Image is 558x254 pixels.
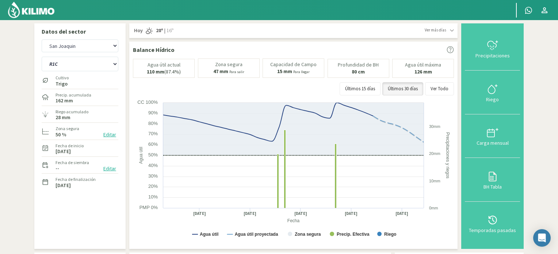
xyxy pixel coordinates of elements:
[465,114,520,158] button: Carga mensual
[148,163,158,168] text: 40%
[101,130,118,139] button: Editar
[138,147,144,164] text: Agua útil
[429,151,440,156] text: 20mm
[414,68,432,75] b: 126 mm
[467,140,518,145] div: Carga mensual
[405,62,441,68] p: Agua útil máxima
[7,1,55,19] img: Kilimo
[384,232,396,237] text: Riego
[148,194,158,200] text: 10%
[56,81,69,86] label: Trigo
[345,211,358,216] text: [DATE]
[148,121,158,126] text: 80%
[429,124,440,129] text: 30mm
[56,159,89,166] label: Fecha de siembra
[395,211,408,216] text: [DATE]
[56,143,84,149] label: Fecha de inicio
[56,125,79,132] label: Zona segura
[148,173,158,179] text: 30%
[382,82,423,95] button: Últimos 30 días
[467,228,518,233] div: Temporadas pasadas
[465,71,520,114] button: Riego
[148,183,158,189] text: 20%
[229,69,244,74] small: Para salir
[101,164,118,173] button: Editar
[56,98,73,103] label: 162 mm
[56,149,71,154] label: [DATE]
[156,27,163,34] strong: 28º
[235,232,278,237] text: Agua útil proyectada
[56,109,88,115] label: Riego acumulado
[467,97,518,102] div: Riego
[164,27,165,34] span: |
[445,132,450,179] text: Precipitaciones y riegos
[200,232,218,237] text: Agua útil
[56,92,91,98] label: Precip. acumulada
[294,211,307,216] text: [DATE]
[42,27,118,36] p: Datos del sector
[139,205,158,210] text: PMP 0%
[293,69,310,74] small: Para llegar
[352,68,365,75] b: 80 cm
[148,152,158,158] text: 50%
[533,229,551,247] div: Open Intercom Messenger
[56,132,66,137] label: 50 %
[148,62,180,68] p: Agua útil actual
[467,53,518,58] div: Precipitaciones
[429,206,438,210] text: 0mm
[270,62,317,67] p: Capacidad de Campo
[56,75,69,81] label: Cultivo
[287,219,300,224] text: Fecha
[425,82,454,95] button: Ver Todo
[213,68,228,75] b: 47 mm
[56,183,71,188] label: [DATE]
[165,27,173,34] span: 16º
[244,211,256,216] text: [DATE]
[147,69,181,75] p: (87.4%)
[133,45,175,54] p: Balance Hídrico
[295,232,321,237] text: Zona segura
[137,99,158,105] text: CC 100%
[215,62,242,67] p: Zona segura
[465,158,520,201] button: BH Tabla
[277,68,292,75] b: 15 mm
[56,176,96,183] label: Fecha de finalización
[425,27,446,33] span: Ver más días
[429,179,440,183] text: 10mm
[147,68,164,75] b: 110 mm
[465,202,520,245] button: Temporadas pasadas
[148,141,158,147] text: 60%
[340,82,381,95] button: Últimos 15 días
[338,62,379,68] p: Profundidad de BH
[148,110,158,115] text: 90%
[467,184,518,189] div: BH Tabla
[56,166,59,171] label: --
[193,211,206,216] text: [DATE]
[148,131,158,136] text: 70%
[133,27,143,34] span: Hoy
[56,115,70,120] label: 28 mm
[337,232,370,237] text: Precip. Efectiva
[465,27,520,71] button: Precipitaciones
